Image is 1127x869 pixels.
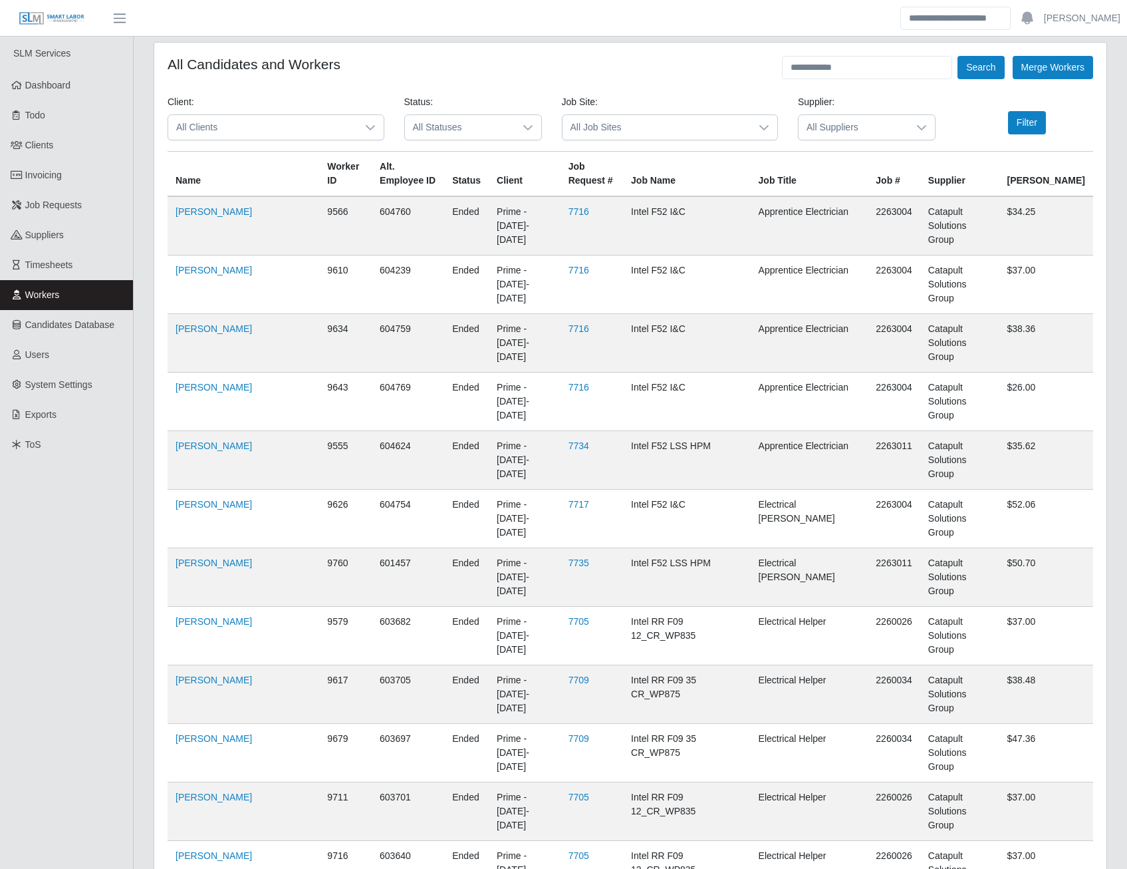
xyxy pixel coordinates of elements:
[751,782,868,841] td: Electrical Helper
[25,260,73,270] span: Timesheets
[25,289,60,300] span: Workers
[176,850,252,861] a: [PERSON_NAME]
[751,665,868,724] td: Electrical Helper
[751,152,868,197] th: Job Title
[444,314,489,373] td: ended
[176,206,252,217] a: [PERSON_NAME]
[176,265,252,275] a: [PERSON_NAME]
[957,56,1004,79] button: Search
[372,373,444,431] td: 604769
[319,548,372,607] td: 9760
[999,373,1093,431] td: $26.00
[623,490,751,548] td: Intel F52 I&C
[568,792,589,802] a: 7705
[751,256,868,314] td: Apprentice Electrician
[19,11,85,26] img: SLM Logo
[25,170,62,180] span: Invoicing
[444,196,489,256] td: ended
[799,115,908,140] span: All Suppliers
[176,558,252,568] a: [PERSON_NAME]
[568,558,589,568] a: 7735
[489,607,561,665] td: Prime - [DATE]-[DATE]
[920,607,999,665] td: Catapult Solutions Group
[489,782,561,841] td: Prime - [DATE]-[DATE]
[489,431,561,490] td: Prime - [DATE]-[DATE]
[319,490,372,548] td: 9626
[176,675,252,685] a: [PERSON_NAME]
[168,56,340,73] h4: All Candidates and Workers
[999,490,1093,548] td: $52.06
[920,196,999,256] td: Catapult Solutions Group
[999,256,1093,314] td: $37.00
[920,665,999,724] td: Catapult Solutions Group
[1008,111,1046,134] button: Filter
[489,373,561,431] td: Prime - [DATE]-[DATE]
[623,782,751,841] td: Intel RR F09 12_CR_WP835
[168,152,319,197] th: Name
[489,548,561,607] td: Prime - [DATE]-[DATE]
[176,792,252,802] a: [PERSON_NAME]
[319,152,372,197] th: Worker ID
[13,48,70,59] span: SLM Services
[623,256,751,314] td: Intel F52 I&C
[25,379,92,390] span: System Settings
[372,724,444,782] td: 603697
[798,95,834,109] label: Supplier:
[319,373,372,431] td: 9643
[444,724,489,782] td: ended
[372,256,444,314] td: 604239
[444,490,489,548] td: ended
[623,665,751,724] td: Intel RR F09 35 CR_WP875
[319,607,372,665] td: 9579
[444,548,489,607] td: ended
[563,115,751,140] span: All Job Sites
[751,607,868,665] td: Electrical Helper
[405,115,515,140] span: All Statuses
[568,499,589,510] a: 7717
[168,95,194,109] label: Client:
[176,733,252,744] a: [PERSON_NAME]
[25,349,50,360] span: Users
[372,431,444,490] td: 604624
[372,490,444,548] td: 604754
[868,431,920,490] td: 2263011
[623,196,751,256] td: Intel F52 I&C
[751,431,868,490] td: Apprentice Electrician
[319,196,372,256] td: 9566
[168,115,357,140] span: All Clients
[868,607,920,665] td: 2260026
[868,196,920,256] td: 2263004
[751,490,868,548] td: Electrical [PERSON_NAME]
[999,665,1093,724] td: $38.48
[868,152,920,197] th: Job #
[319,782,372,841] td: 9711
[999,431,1093,490] td: $35.62
[25,230,64,240] span: Suppliers
[920,548,999,607] td: Catapult Solutions Group
[489,490,561,548] td: Prime - [DATE]-[DATE]
[999,152,1093,197] th: [PERSON_NAME]
[176,616,252,627] a: [PERSON_NAME]
[999,196,1093,256] td: $34.25
[623,724,751,782] td: Intel RR F09 35 CR_WP875
[623,314,751,373] td: Intel F52 I&C
[319,724,372,782] td: 9679
[623,373,751,431] td: Intel F52 I&C
[999,724,1093,782] td: $47.36
[444,431,489,490] td: ended
[489,196,561,256] td: Prime - [DATE]-[DATE]
[25,439,41,450] span: ToS
[623,431,751,490] td: Intel F52 LSS HPM
[868,724,920,782] td: 2260034
[372,665,444,724] td: 603705
[623,548,751,607] td: Intel F52 LSS HPM
[372,607,444,665] td: 603682
[751,724,868,782] td: Electrical Helper
[868,490,920,548] td: 2263004
[489,724,561,782] td: Prime - [DATE]-[DATE]
[751,314,868,373] td: Apprentice Electrician
[868,373,920,431] td: 2263004
[568,206,589,217] a: 7716
[319,665,372,724] td: 9617
[372,314,444,373] td: 604759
